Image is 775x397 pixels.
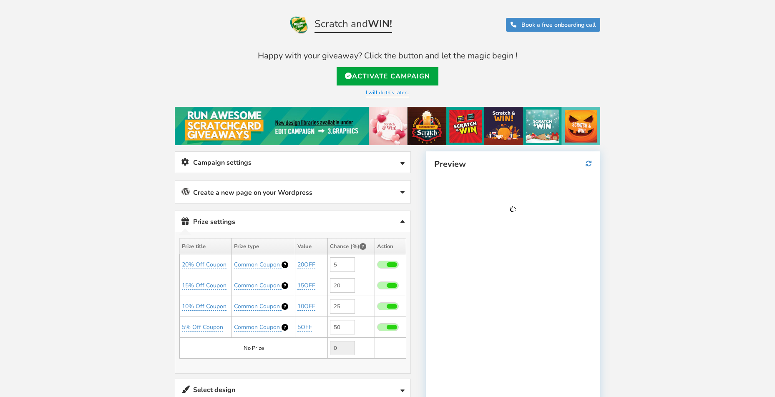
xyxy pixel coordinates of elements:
span: Scratch and [315,18,392,33]
a: 15% Off Coupon [182,281,226,290]
a: Common Coupon [234,281,282,290]
iframe: LiveChat chat widget [740,362,775,397]
th: Chance (%) [328,239,375,254]
a: 20OFF [297,261,315,269]
a: Common Coupon [234,302,282,311]
img: festival-poster-2020.jpg [175,107,600,145]
h4: Happy with your giveaway? Click the button and let the magic begin ! [175,51,600,60]
a: 10% Off Coupon [182,302,226,311]
h4: Preview [434,160,592,169]
strong: WIN! [368,17,392,30]
a: 20% Off Coupon [182,261,226,269]
span: Book a free onboarding call [521,21,596,29]
a: Common Coupon [234,261,282,269]
a: Campaign settings [175,152,410,173]
span: Common Coupon [234,323,280,331]
a: 5% Off Coupon [182,323,223,332]
input: Value not editable [330,341,355,355]
a: 10OFF [297,302,315,311]
th: Prize title [180,239,232,254]
a: Book a free onboarding call [506,18,600,32]
a: 5OFF [297,323,312,332]
span: Common Coupon [234,281,280,289]
a: Activate Campaign [337,67,438,85]
span: Common Coupon [234,261,280,269]
td: No Prize [180,338,328,359]
th: Prize type [231,239,295,254]
a: Common Coupon [234,323,282,332]
span: Common Coupon [234,302,280,310]
img: Scratch and Win [289,15,309,35]
a: Prize settings [175,211,410,232]
a: Create a new page on your Wordpress [175,181,410,203]
a: 15OFF [297,281,315,290]
a: I will do this later.. [366,89,409,97]
th: Action [375,239,406,254]
th: Value [295,239,327,254]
